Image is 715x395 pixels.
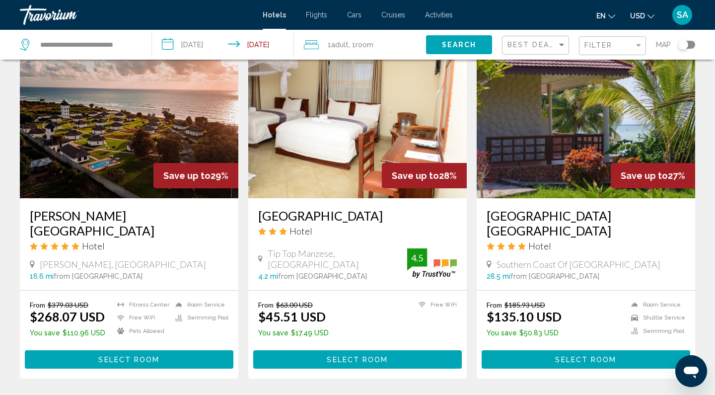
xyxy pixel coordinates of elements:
[306,11,327,19] a: Flights
[626,301,685,309] li: Room Service
[425,11,453,19] a: Activities
[153,163,238,188] div: 29%
[82,240,105,251] span: Hotel
[30,301,45,309] span: From
[507,41,560,49] span: Best Deals
[487,329,562,337] p: $50.83 USD
[671,40,695,49] button: Toggle map
[487,309,562,324] ins: $135.10 USD
[258,208,457,223] a: [GEOGRAPHIC_DATA]
[507,41,566,50] mat-select: Sort by
[328,38,349,52] span: 1
[152,30,294,60] button: Check-in date: Sep 13, 2025 Check-out date: Sep 14, 2025
[426,35,492,54] button: Search
[258,301,274,309] span: From
[253,350,462,369] button: Select Room
[248,39,467,198] img: Hotel image
[289,226,312,237] span: Hotel
[630,8,654,23] button: Change currency
[268,248,407,270] span: Tip Top Manzese, [GEOGRAPHIC_DATA]
[596,12,606,20] span: en
[414,301,457,309] li: Free WiFi
[626,327,685,335] li: Swimming Pool
[258,329,329,337] p: $17.49 USD
[25,350,233,369] button: Select Room
[30,208,228,238] a: [PERSON_NAME][GEOGRAPHIC_DATA]
[54,272,143,280] span: from [GEOGRAPHIC_DATA]
[48,301,88,309] del: $379.03 USD
[294,30,426,60] button: Travelers: 1 adult, 0 children
[356,41,373,49] span: Room
[528,240,551,251] span: Hotel
[258,329,288,337] span: You save
[675,355,707,387] iframe: Кнопка запуска окна обмена сообщениями
[487,272,510,280] span: 28.5 mi
[442,41,477,49] span: Search
[327,356,388,364] span: Select Room
[482,350,690,369] button: Select Room
[677,10,688,20] span: SA
[596,8,615,23] button: Change language
[487,240,685,251] div: 4 star Hotel
[258,309,326,324] ins: $45.51 USD
[349,38,373,52] span: , 1
[487,208,685,238] a: [GEOGRAPHIC_DATA] [GEOGRAPHIC_DATA]
[497,259,660,270] span: Southern Coast Of [GEOGRAPHIC_DATA]
[611,163,695,188] div: 27%
[382,163,467,188] div: 28%
[278,272,367,280] span: from [GEOGRAPHIC_DATA]
[656,38,671,52] span: Map
[253,353,462,364] a: Select Room
[40,259,206,270] span: [PERSON_NAME], [GEOGRAPHIC_DATA]
[30,240,228,251] div: 5 star Hotel
[258,272,278,280] span: 4.2 mi
[487,329,517,337] span: You save
[669,4,695,25] button: User Menu
[392,170,439,181] span: Save up to
[98,356,159,364] span: Select Room
[487,301,502,309] span: From
[20,39,238,198] img: Hotel image
[112,301,170,309] li: Fitness Center
[482,353,690,364] a: Select Room
[258,226,457,237] div: 3 star Hotel
[170,314,228,322] li: Swimming Pool
[630,12,645,20] span: USD
[331,41,349,49] span: Adult
[30,329,60,337] span: You save
[20,5,253,25] a: Travorium
[347,11,361,19] a: Cars
[626,314,685,322] li: Shuttle Service
[407,248,457,278] img: trustyou-badge.svg
[30,329,105,337] p: $110.96 USD
[112,314,170,322] li: Free WiFi
[263,11,286,19] a: Hotels
[30,272,54,280] span: 16.6 mi
[25,353,233,364] a: Select Room
[163,170,211,181] span: Save up to
[477,39,695,198] img: Hotel image
[579,36,646,56] button: Filter
[30,309,105,324] ins: $268.07 USD
[504,301,545,309] del: $185.93 USD
[381,11,405,19] a: Cruises
[621,170,668,181] span: Save up to
[407,252,427,264] div: 4.5
[112,327,170,335] li: Pets Allowed
[276,301,313,309] del: $63.00 USD
[555,356,616,364] span: Select Room
[170,301,228,309] li: Room Service
[584,41,613,49] span: Filter
[510,272,599,280] span: from [GEOGRAPHIC_DATA]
